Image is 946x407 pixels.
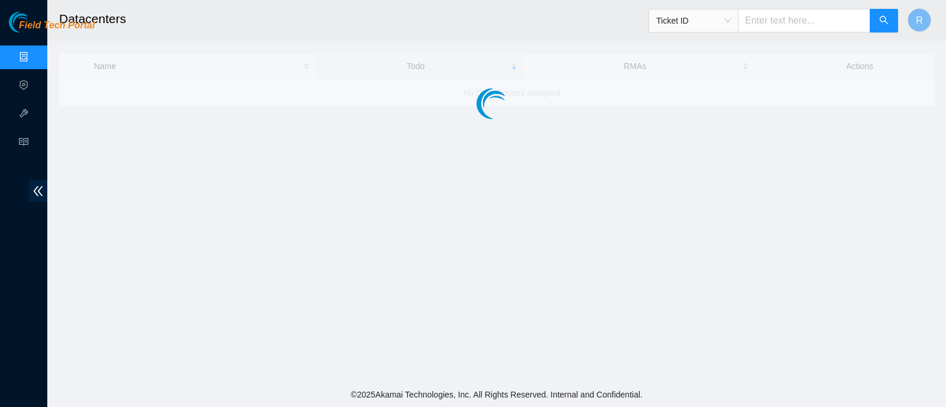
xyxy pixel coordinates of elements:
[9,21,95,37] a: Akamai TechnologiesField Tech Portal
[908,8,931,32] button: R
[19,20,95,31] span: Field Tech Portal
[19,132,28,155] span: read
[916,13,923,28] span: R
[738,9,870,32] input: Enter text here...
[656,12,731,30] span: Ticket ID
[870,9,898,32] button: search
[9,12,60,32] img: Akamai Technologies
[47,382,946,407] footer: © 2025 Akamai Technologies, Inc. All Rights Reserved. Internal and Confidential.
[879,15,889,27] span: search
[29,180,47,202] span: double-left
